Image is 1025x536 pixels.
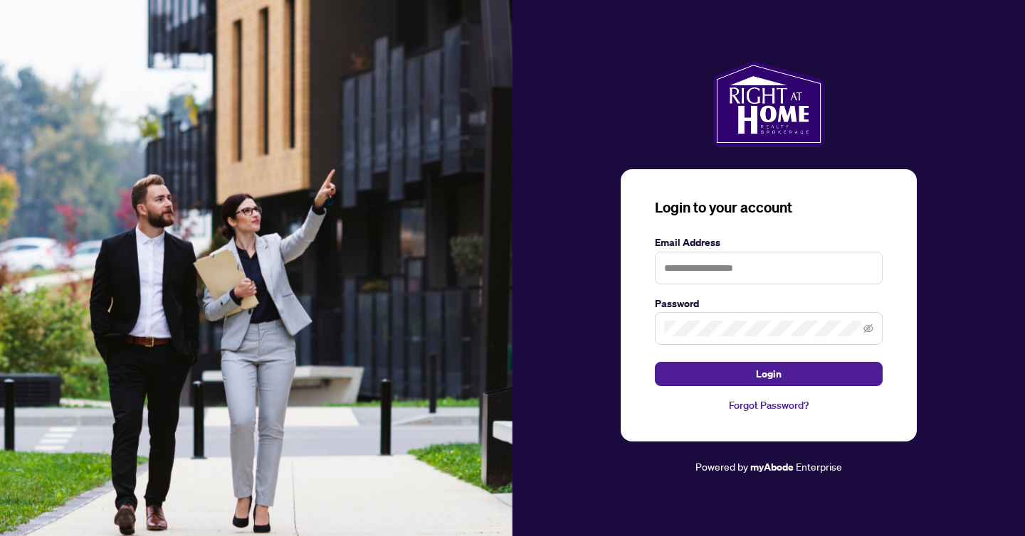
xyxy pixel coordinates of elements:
a: Forgot Password? [655,397,883,413]
button: Login [655,362,883,386]
a: myAbode [750,459,794,475]
span: Login [756,363,782,385]
span: Enterprise [796,460,842,473]
span: Powered by [695,460,748,473]
h3: Login to your account [655,198,883,218]
span: eye-invisible [863,323,873,333]
img: ma-logo [713,61,824,146]
label: Password [655,296,883,311]
label: Email Address [655,235,883,250]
